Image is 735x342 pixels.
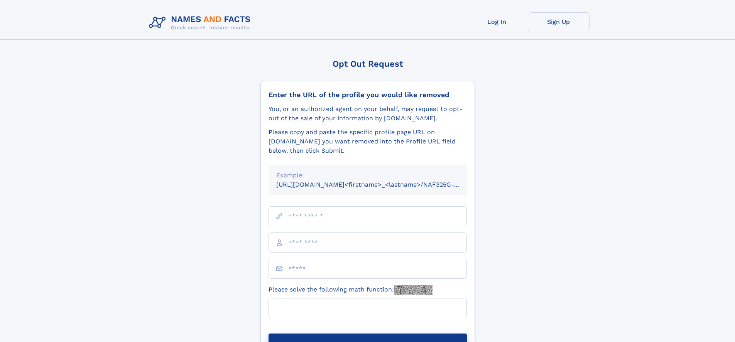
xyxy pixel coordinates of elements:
[269,285,433,295] label: Please solve the following math function:
[269,104,467,123] div: You, or an authorized agent on your behalf, may request to opt-out of the sale of your informatio...
[276,181,482,188] small: [URL][DOMAIN_NAME]<firstname>_<lastname>/NAF325G-xxxxxxxx
[276,171,459,180] div: Example:
[528,12,590,31] a: Sign Up
[269,91,467,99] div: Enter the URL of the profile you would like removed
[146,12,257,33] img: Logo Names and Facts
[269,128,467,155] div: Please copy and paste the specific profile page URL on [DOMAIN_NAME] you want removed into the Pr...
[466,12,528,31] a: Log In
[260,59,475,69] div: Opt Out Request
